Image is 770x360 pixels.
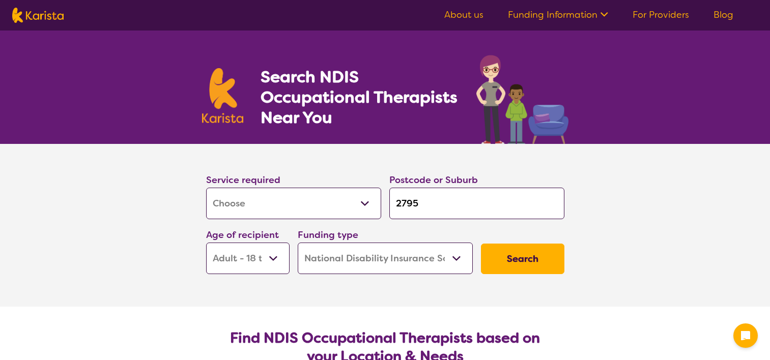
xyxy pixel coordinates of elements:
a: About us [444,9,483,21]
h1: Search NDIS Occupational Therapists Near You [261,67,459,128]
a: For Providers [633,9,689,21]
a: Funding Information [508,9,608,21]
label: Funding type [298,229,358,241]
label: Postcode or Suburb [389,174,478,186]
input: Type [389,188,564,219]
img: Karista logo [12,8,64,23]
img: occupational-therapy [476,55,568,144]
label: Age of recipient [206,229,279,241]
label: Service required [206,174,280,186]
a: Blog [714,9,733,21]
img: Karista logo [202,68,244,123]
button: Search [481,244,564,274]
